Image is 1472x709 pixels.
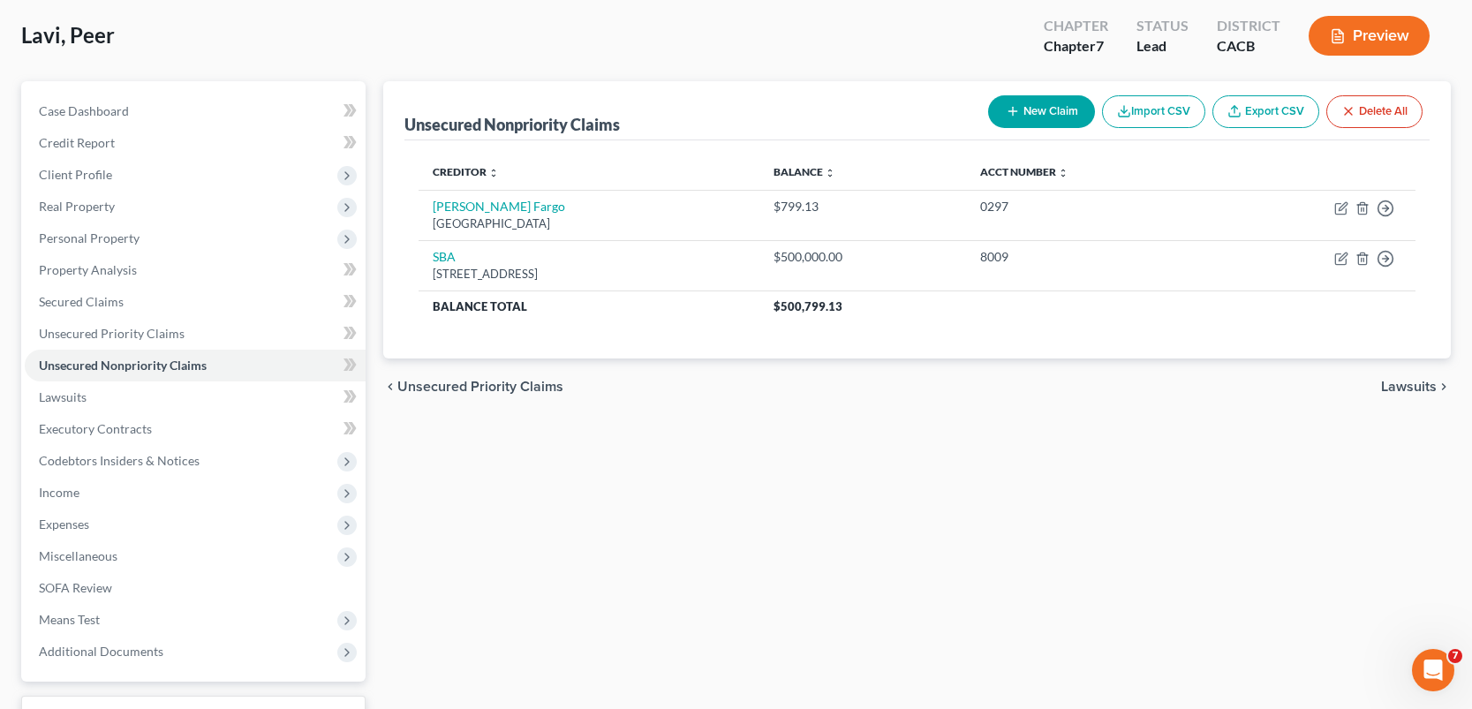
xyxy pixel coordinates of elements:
[1309,16,1430,56] button: Preview
[39,358,207,373] span: Unsecured Nonpriority Claims
[25,127,366,159] a: Credit Report
[1217,36,1280,57] div: CACB
[433,165,499,178] a: Creditor unfold_more
[980,248,1199,266] div: 8009
[980,165,1068,178] a: Acct Number unfold_more
[825,168,835,178] i: unfold_more
[39,103,129,118] span: Case Dashboard
[25,381,366,413] a: Lawsuits
[1381,380,1451,394] button: Lawsuits chevron_right
[774,299,842,313] span: $500,799.13
[39,326,185,341] span: Unsecured Priority Claims
[419,290,759,322] th: Balance Total
[1136,36,1189,57] div: Lead
[1102,95,1205,128] button: Import CSV
[397,380,563,394] span: Unsecured Priority Claims
[39,167,112,182] span: Client Profile
[39,294,124,309] span: Secured Claims
[433,215,745,232] div: [GEOGRAPHIC_DATA]
[1212,95,1319,128] a: Export CSV
[488,168,499,178] i: unfold_more
[25,350,366,381] a: Unsecured Nonpriority Claims
[39,389,87,404] span: Lawsuits
[25,286,366,318] a: Secured Claims
[1136,16,1189,36] div: Status
[25,413,366,445] a: Executory Contracts
[39,517,89,532] span: Expenses
[1381,380,1437,394] span: Lawsuits
[1096,37,1104,54] span: 7
[39,580,112,595] span: SOFA Review
[1437,380,1451,394] i: chevron_right
[39,262,137,277] span: Property Analysis
[39,453,200,468] span: Codebtors Insiders & Notices
[1044,36,1108,57] div: Chapter
[1058,168,1068,178] i: unfold_more
[433,266,745,283] div: [STREET_ADDRESS]
[774,248,951,266] div: $500,000.00
[433,199,565,214] a: [PERSON_NAME] Fargo
[988,95,1095,128] button: New Claim
[39,421,152,436] span: Executory Contracts
[39,644,163,659] span: Additional Documents
[1217,16,1280,36] div: District
[25,95,366,127] a: Case Dashboard
[39,230,140,245] span: Personal Property
[404,114,620,135] div: Unsecured Nonpriority Claims
[774,198,951,215] div: $799.13
[1326,95,1423,128] button: Delete All
[39,199,115,214] span: Real Property
[39,548,117,563] span: Miscellaneous
[21,22,115,48] span: Lavi, Peer
[39,135,115,150] span: Credit Report
[25,572,366,604] a: SOFA Review
[383,380,563,394] button: chevron_left Unsecured Priority Claims
[774,165,835,178] a: Balance unfold_more
[1044,16,1108,36] div: Chapter
[39,612,100,627] span: Means Test
[383,380,397,394] i: chevron_left
[1448,649,1462,663] span: 7
[25,318,366,350] a: Unsecured Priority Claims
[1412,649,1454,691] iframe: Intercom live chat
[25,254,366,286] a: Property Analysis
[39,485,79,500] span: Income
[433,249,456,264] a: SBA
[980,198,1199,215] div: 0297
